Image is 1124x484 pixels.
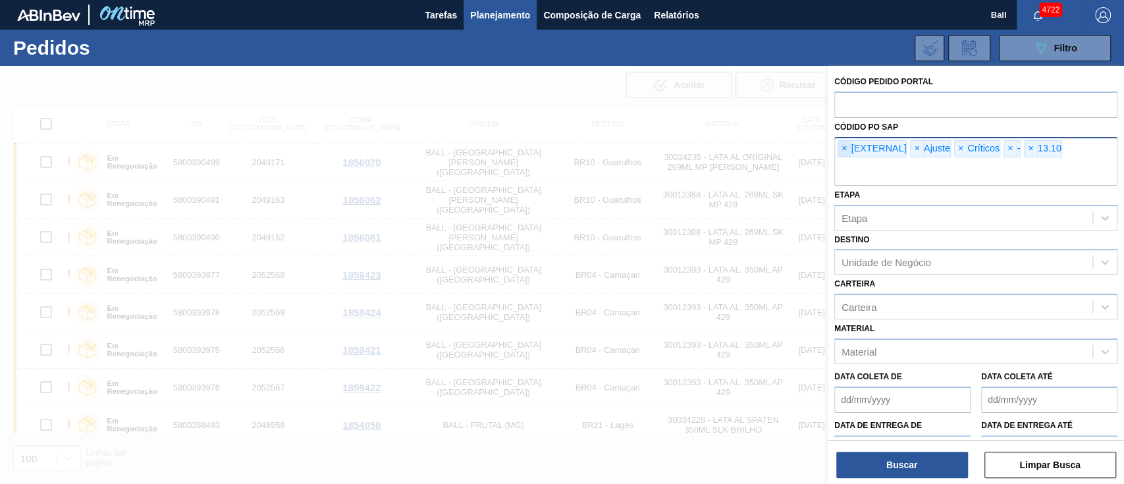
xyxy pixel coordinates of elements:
input: dd/mm/yyyy [834,435,971,462]
button: Filtro [999,35,1111,61]
label: Data de Entrega de [834,421,922,430]
div: Carteira [842,302,876,313]
span: Planejamento [470,7,530,23]
span: Filtro [1054,43,1077,53]
label: Etapa [834,190,860,200]
div: [EXTERNAL] [838,140,907,157]
span: Composição de Carga [543,7,641,23]
div: Críticos [954,140,1000,157]
label: Destino [834,235,869,244]
button: Notificações [1017,6,1059,24]
div: Importar Negociações dos Pedidos [915,35,944,61]
label: Códido PO SAP [834,122,898,132]
span: × [911,141,923,157]
span: × [838,141,851,157]
span: × [955,141,967,157]
img: Logout [1095,7,1111,23]
span: Tarefas [425,7,457,23]
div: 13.10 [1024,140,1061,157]
label: Código Pedido Portal [834,77,933,86]
input: dd/mm/yyyy [981,387,1117,413]
span: 4722 [1039,3,1062,17]
span: × [1025,141,1037,157]
label: Carteira [834,279,875,288]
div: Solicitação de Revisão de Pedidos [948,35,990,61]
div: Material [842,346,876,357]
div: Unidade de Negócio [842,257,931,268]
div: - [1004,140,1021,157]
span: × [1004,141,1017,157]
label: Data coleta de [834,372,901,381]
img: TNhmsLtSVTkK8tSr43FrP2fwEKptu5GPRR3wAAAABJRU5ErkJggg== [17,9,80,21]
div: Etapa [842,212,867,223]
label: Material [834,324,874,333]
div: Ajuste [910,140,950,157]
label: Data coleta até [981,372,1052,381]
h1: Pedidos [13,40,206,55]
span: Relatórios [654,7,699,23]
label: Data de Entrega até [981,421,1073,430]
input: dd/mm/yyyy [834,387,971,413]
input: dd/mm/yyyy [981,435,1117,462]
